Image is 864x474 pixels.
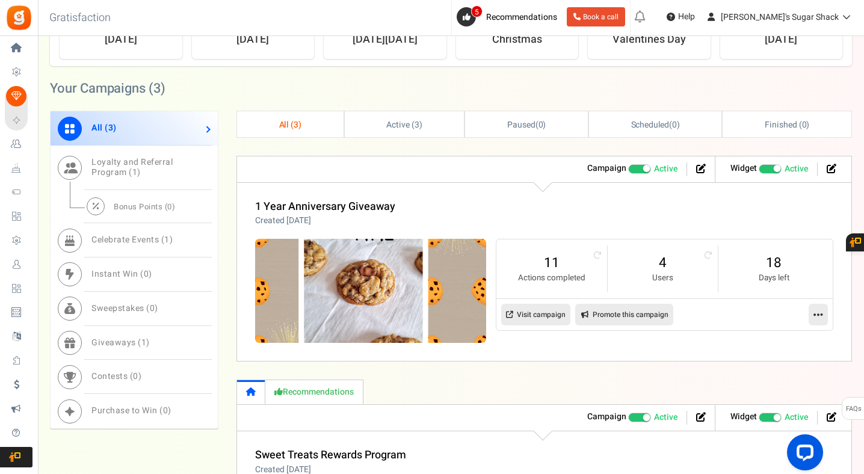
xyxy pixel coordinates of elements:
[718,245,829,292] li: 18
[255,215,395,227] p: Created [DATE]
[457,7,562,26] a: 5 Recommendations
[108,122,114,134] span: 3
[91,268,152,280] span: Instant Win ( )
[91,302,158,315] span: Sweepstakes ( )
[471,5,483,17] span: 5
[631,118,670,131] span: Scheduled
[91,233,173,246] span: Celebrate Events ( )
[654,163,677,175] span: Active
[91,370,141,383] span: Contests ( )
[492,32,542,48] strong: Christmas
[132,166,138,179] span: 1
[415,118,419,131] span: 3
[675,11,695,23] span: Help
[538,118,543,131] span: 0
[507,118,546,131] span: ( )
[631,118,680,131] span: ( )
[730,410,757,423] strong: Widget
[255,199,395,215] a: 1 Year Anniversary Giveaway
[620,272,706,284] small: Users
[133,370,138,383] span: 0
[294,118,298,131] span: 3
[5,4,32,31] img: Gratisfaction
[721,162,818,176] li: Widget activated
[620,253,706,272] a: 4
[265,380,363,404] a: Recommendations
[730,272,817,284] small: Days left
[91,122,117,134] span: All ( )
[765,118,809,131] span: Finished ( )
[105,32,137,48] strong: [DATE]
[721,411,818,425] li: Widget activated
[587,410,626,423] strong: Campaign
[114,201,175,212] span: Bonus Points ( )
[153,79,161,98] span: 3
[785,163,808,175] span: Active
[353,32,418,48] strong: [DATE][DATE]
[163,404,168,417] span: 0
[50,82,165,94] h2: Your Campaigns ( )
[150,302,155,315] span: 0
[507,118,535,131] span: Paused
[654,411,677,423] span: Active
[279,118,302,131] span: All ( )
[845,398,862,420] span: FAQs
[91,336,150,349] span: Giveaways ( )
[672,118,677,131] span: 0
[765,32,797,48] strong: [DATE]
[508,272,594,284] small: Actions completed
[508,253,594,272] a: 11
[587,162,626,174] strong: Campaign
[91,404,171,417] span: Purchase to Win ( )
[730,162,757,174] strong: Widget
[802,118,807,131] span: 0
[567,7,625,26] a: Book a call
[785,411,808,423] span: Active
[236,32,269,48] strong: [DATE]
[501,304,570,325] a: Visit campaign
[613,32,686,48] strong: Valentines Day
[36,6,124,30] h3: Gratisfaction
[662,7,700,26] a: Help
[144,268,149,280] span: 0
[141,336,147,349] span: 1
[167,201,172,212] span: 0
[91,156,173,179] span: Loyalty and Referral Program ( )
[486,11,557,23] span: Recommendations
[721,11,839,23] span: [PERSON_NAME]'s Sugar Shack
[164,233,170,246] span: 1
[255,447,406,463] a: Sweet Treats Rewards Program
[575,304,673,325] a: Promote this campaign
[386,118,422,131] span: Active ( )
